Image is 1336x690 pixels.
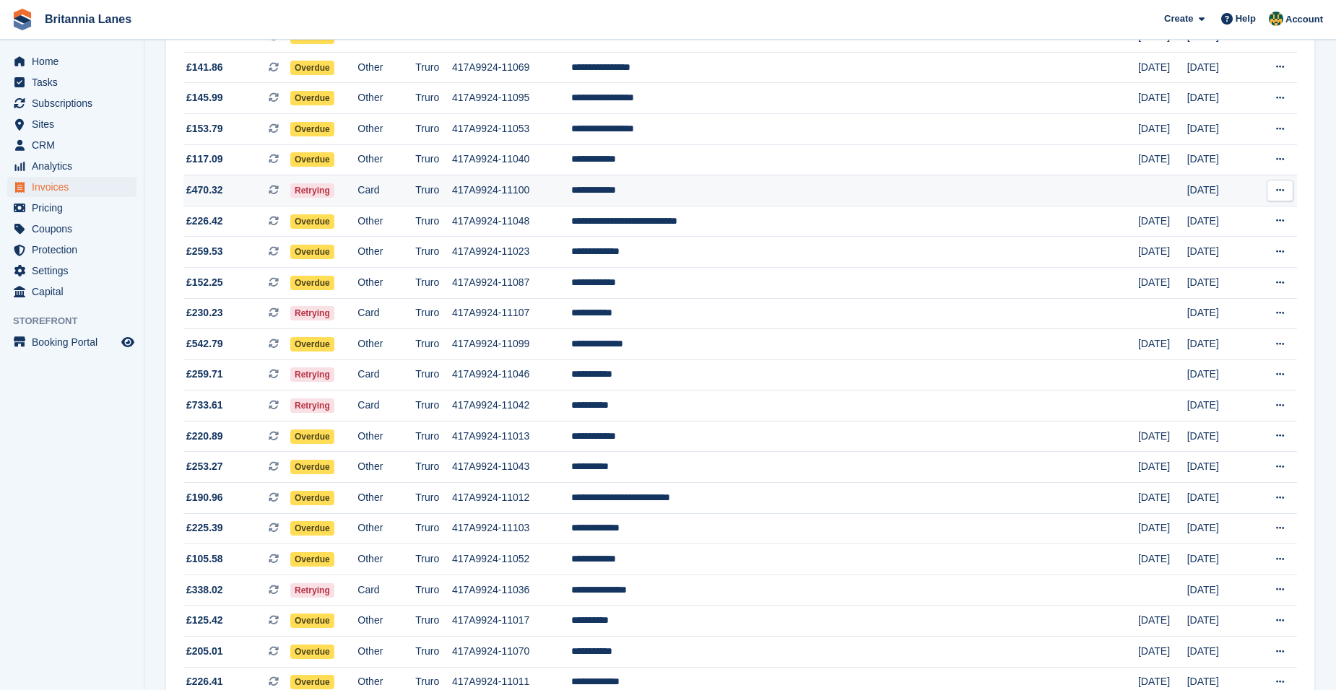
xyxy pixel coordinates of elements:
[1138,637,1187,668] td: [DATE]
[186,644,223,659] span: £205.01
[32,51,118,71] span: Home
[452,483,571,514] td: 417A9924-11012
[186,398,223,413] span: £733.61
[13,314,144,328] span: Storefront
[186,551,223,567] span: £105.58
[32,198,118,218] span: Pricing
[452,606,571,637] td: 417A9924-11017
[32,240,118,260] span: Protection
[452,637,571,668] td: 417A9924-11070
[357,83,415,114] td: Other
[1187,513,1251,544] td: [DATE]
[452,421,571,452] td: 417A9924-11013
[32,114,118,134] span: Sites
[290,491,334,505] span: Overdue
[415,175,452,206] td: Truro
[32,156,118,176] span: Analytics
[1187,329,1251,360] td: [DATE]
[186,490,223,505] span: £190.96
[1138,421,1187,452] td: [DATE]
[7,156,136,176] a: menu
[1138,237,1187,268] td: [DATE]
[32,281,118,302] span: Capital
[290,583,334,598] span: Retrying
[357,175,415,206] td: Card
[415,144,452,175] td: Truro
[1285,12,1323,27] span: Account
[290,306,334,320] span: Retrying
[119,333,136,351] a: Preview store
[1138,52,1187,83] td: [DATE]
[357,390,415,422] td: Card
[290,429,334,444] span: Overdue
[415,329,452,360] td: Truro
[186,613,223,628] span: £125.42
[290,398,334,413] span: Retrying
[290,214,334,229] span: Overdue
[186,214,223,229] span: £226.42
[415,483,452,514] td: Truro
[186,60,223,75] span: £141.86
[452,575,571,606] td: 417A9924-11036
[415,237,452,268] td: Truro
[1138,544,1187,575] td: [DATE]
[7,93,136,113] a: menu
[186,121,223,136] span: £153.79
[1187,298,1251,329] td: [DATE]
[7,281,136,302] a: menu
[186,152,223,167] span: £117.09
[415,359,452,390] td: Truro
[357,267,415,298] td: Other
[186,183,223,198] span: £470.32
[1138,483,1187,514] td: [DATE]
[1187,113,1251,144] td: [DATE]
[186,674,223,689] span: £226.41
[290,337,334,351] span: Overdue
[1187,452,1251,483] td: [DATE]
[415,113,452,144] td: Truro
[415,575,452,606] td: Truro
[452,113,571,144] td: 417A9924-11053
[1138,513,1187,544] td: [DATE]
[415,298,452,329] td: Truro
[39,7,137,31] a: Britannia Lanes
[452,452,571,483] td: 417A9924-11043
[452,237,571,268] td: 417A9924-11023
[357,329,415,360] td: Other
[290,91,334,105] span: Overdue
[186,459,223,474] span: £253.27
[452,298,571,329] td: 417A9924-11107
[12,9,33,30] img: stora-icon-8386f47178a22dfd0bd8f6a31ec36ba5ce8667c1dd55bd0f319d3a0aa187defe.svg
[1138,452,1187,483] td: [DATE]
[32,135,118,155] span: CRM
[186,582,223,598] span: £338.02
[1138,329,1187,360] td: [DATE]
[7,332,136,352] a: menu
[7,114,136,134] a: menu
[357,52,415,83] td: Other
[290,152,334,167] span: Overdue
[415,513,452,544] td: Truro
[357,359,415,390] td: Card
[452,175,571,206] td: 417A9924-11100
[32,93,118,113] span: Subscriptions
[186,275,223,290] span: £152.25
[452,144,571,175] td: 417A9924-11040
[32,261,118,281] span: Settings
[357,483,415,514] td: Other
[7,240,136,260] a: menu
[452,83,571,114] td: 417A9924-11095
[7,135,136,155] a: menu
[290,613,334,628] span: Overdue
[415,421,452,452] td: Truro
[186,367,223,382] span: £259.71
[32,332,118,352] span: Booking Portal
[290,367,334,382] span: Retrying
[357,144,415,175] td: Other
[1187,175,1251,206] td: [DATE]
[415,390,452,422] td: Truro
[357,575,415,606] td: Card
[290,245,334,259] span: Overdue
[7,219,136,239] a: menu
[290,521,334,536] span: Overdue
